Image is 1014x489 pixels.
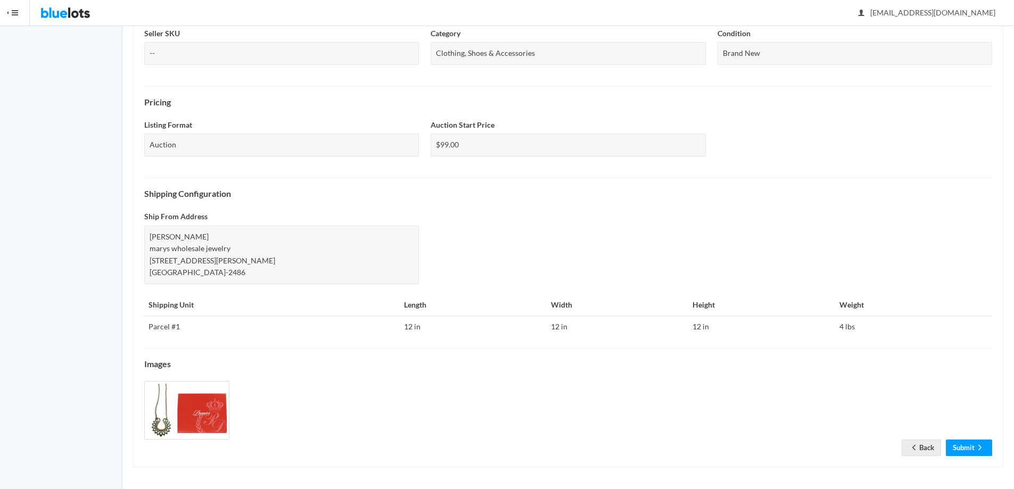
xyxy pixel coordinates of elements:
[144,42,419,65] div: --
[835,295,992,316] th: Weight
[431,42,705,65] div: Clothing, Shoes & Accessories
[144,189,992,198] h4: Shipping Configuration
[144,226,419,284] div: [PERSON_NAME] marys wholesale jewelry [STREET_ADDRESS][PERSON_NAME] [GEOGRAPHIC_DATA]-2486
[144,97,992,107] h4: Pricing
[688,316,835,337] td: 12 in
[946,440,992,456] a: Submitarrow forward
[400,316,547,337] td: 12 in
[144,211,208,223] label: Ship From Address
[144,295,400,316] th: Shipping Unit
[835,316,992,337] td: 4 lbs
[144,119,192,131] label: Listing Format
[431,28,460,40] label: Category
[144,381,229,440] img: 176dd047-2eb3-47fc-920f-e9009c26986a-1737696668.png
[975,443,985,453] ion-icon: arrow forward
[144,134,419,156] div: Auction
[400,295,547,316] th: Length
[859,8,995,17] span: [EMAIL_ADDRESS][DOMAIN_NAME]
[431,134,705,156] div: $99.00
[144,28,180,40] label: Seller SKU
[718,28,751,40] label: Condition
[431,119,494,131] label: Auction Start Price
[909,443,919,453] ion-icon: arrow back
[547,295,688,316] th: Width
[718,42,992,65] div: Brand New
[144,316,400,337] td: Parcel #1
[688,295,835,316] th: Height
[902,440,941,456] a: arrow backBack
[547,316,688,337] td: 12 in
[144,359,992,369] h4: Images
[856,9,867,19] ion-icon: person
